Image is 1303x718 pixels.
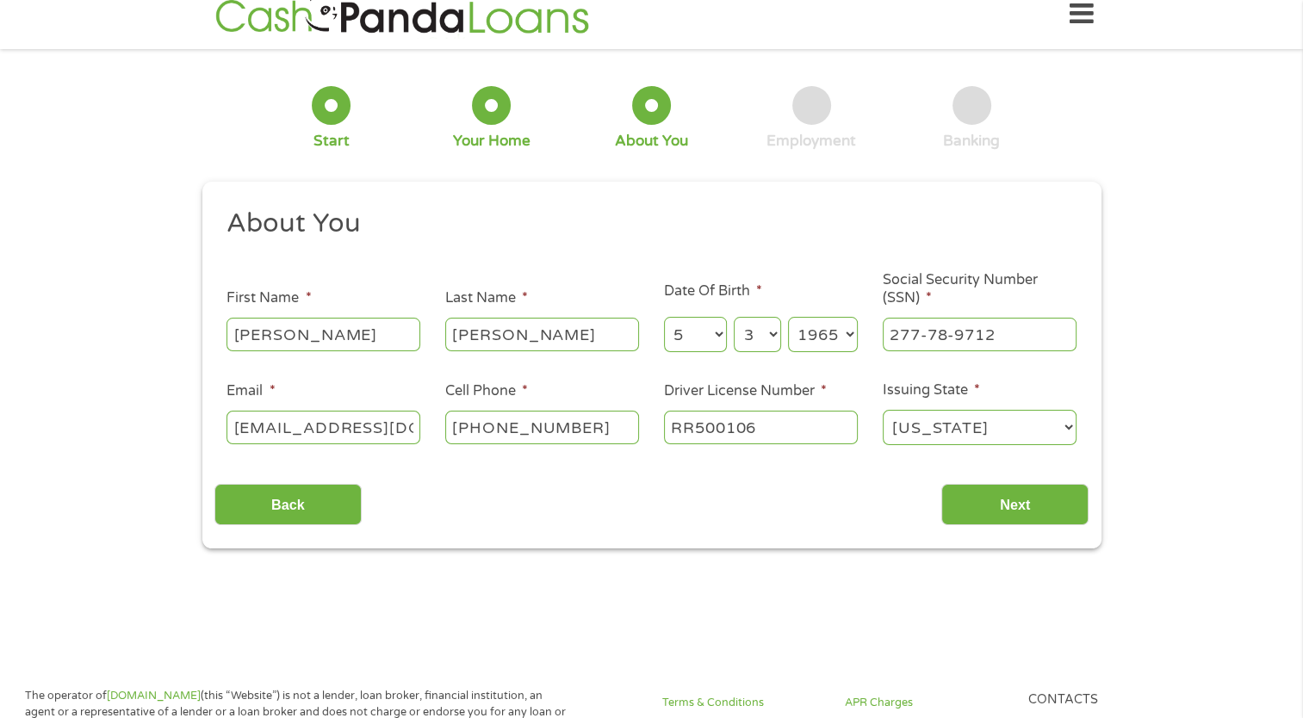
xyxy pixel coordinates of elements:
a: Terms & Conditions [662,695,824,711]
label: Date Of Birth [664,282,762,300]
div: Employment [766,132,856,151]
label: Driver License Number [664,382,827,400]
input: john@gmail.com [226,411,420,443]
input: Back [214,484,362,526]
input: 078-05-1120 [883,318,1077,350]
label: Social Security Number (SSN) [883,271,1077,307]
a: [DOMAIN_NAME] [107,689,201,703]
input: Next [941,484,1089,526]
label: Cell Phone [445,382,528,400]
input: (541) 754-3010 [445,411,639,443]
label: First Name [226,289,311,307]
div: Start [313,132,350,151]
h4: Contacts [1028,692,1190,709]
div: Your Home [453,132,531,151]
label: Last Name [445,289,528,307]
input: John [226,318,420,350]
label: Email [226,382,275,400]
div: Banking [943,132,1000,151]
h2: About You [226,207,1064,241]
a: APR Charges [845,695,1007,711]
div: About You [615,132,688,151]
input: Smith [445,318,639,350]
label: Issuing State [883,381,980,399]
